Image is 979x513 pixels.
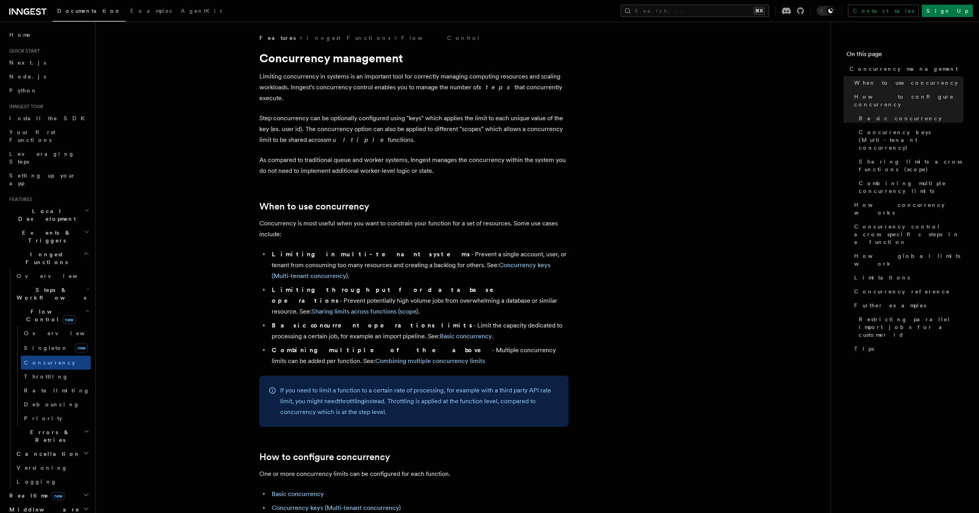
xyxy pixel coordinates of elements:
a: Examples [126,2,176,21]
a: Inngest Functions [306,34,390,42]
span: Examples [130,8,172,14]
span: Priority [24,415,62,421]
span: Errors & Retries [14,428,84,444]
span: Realtime [6,492,65,499]
a: Restricting parallel import jobs for a customer id [856,312,964,342]
span: Leveraging Steps [9,151,75,165]
span: Your first Functions [9,129,55,143]
a: throttling [338,397,364,405]
a: How to configure concurrency [851,90,964,111]
a: Further examples [851,298,964,312]
span: How to configure concurrency [854,93,964,108]
a: Concurrency keys (Multi-tenant concurrency) [856,125,964,155]
span: Rate limiting [24,387,90,394]
span: Throttling [24,373,68,380]
button: Toggle dark mode [817,6,835,15]
a: When to use concurrency [259,201,369,212]
p: Limiting concurrency in systems is an important tool for correctly managing computing resources a... [259,71,569,104]
a: Combining multiple concurrency limits [856,176,964,198]
span: Node.js [9,73,46,80]
span: Versioning [17,465,68,471]
a: Python [6,84,91,97]
span: Singleton [24,345,68,351]
div: Inngest Functions [6,269,91,489]
a: Install the SDK [6,111,91,125]
strong: Combining multiple of the above [272,346,492,354]
p: Concurrency is most useful when you want to constrain your function for a set of resources. Some ... [259,218,569,240]
a: Debouncing [21,397,91,411]
a: How concurrency works [851,198,964,220]
a: Sharing limits across functions (scope) [856,155,964,176]
a: Next.js [6,56,91,70]
span: Overview [24,330,104,336]
a: Singletonnew [21,340,91,356]
a: Contact sales [848,5,919,17]
span: Overview [17,273,96,279]
span: Features [259,34,296,42]
a: Versioning [14,461,91,475]
span: Inngest Functions [6,251,83,266]
span: Inngest tour [6,104,43,110]
span: Concurrency keys (Multi-tenant concurrency) [859,128,964,152]
h1: Concurrency management [259,51,569,65]
li: - Prevent potentially high volume jobs from overwhelming a database or similar resource. See: . [269,285,569,317]
a: Sign Up [922,5,973,17]
span: Tips [854,345,874,353]
p: Step concurrency can be optionally configured using "keys" which applies the limit to each unique... [259,113,569,145]
a: Rate limiting [21,383,91,397]
strong: Limiting throughput for database operations [272,286,504,304]
a: Priority [21,411,91,425]
a: Flow Control [401,34,480,42]
span: Cancellation [14,450,80,458]
a: Your first Functions [6,125,91,147]
strong: Limiting in multi-tenant systems [272,251,471,258]
a: AgentKit [176,2,226,21]
span: Restricting parallel import jobs for a customer id [859,315,964,339]
span: Concurrency reference [854,288,950,295]
li: - Multiple concurrency limits can be added per function. See: [269,345,569,366]
span: Combining multiple concurrency limits [859,179,964,195]
button: Realtimenew [6,489,91,503]
a: When to use concurrency [851,76,964,90]
button: Events & Triggers [6,226,91,247]
span: new [75,343,88,353]
span: Limitations [854,274,910,281]
button: Cancellation [14,447,91,461]
span: Next.js [9,60,46,66]
button: Inngest Functions [6,247,91,269]
span: Sharing limits across functions (scope) [859,158,964,173]
span: Setting up your app [9,172,76,186]
a: Concurrency control across specific steps in a function [851,220,964,249]
a: Basic concurrency [856,111,964,125]
a: Basic concurrency [440,332,492,340]
button: Steps & Workflows [14,283,91,305]
button: Flow Controlnew [14,305,91,326]
a: Basic concurrency [272,490,324,498]
a: Tips [851,342,964,356]
a: Overview [21,326,91,340]
span: new [52,492,65,500]
span: Steps & Workflows [14,286,86,302]
span: AgentKit [181,8,222,14]
span: Install the SDK [9,115,89,121]
a: Combining multiple concurrency limits [375,357,485,365]
span: Concurrency management [850,65,958,73]
button: Search...⌘K [621,5,769,17]
span: Events & Triggers [6,229,84,244]
a: Home [6,28,91,42]
span: Quick start [6,48,40,54]
em: multiple [326,136,388,143]
span: Basic concurrency [859,114,942,122]
span: Debouncing [24,401,80,407]
p: One or more concurrency limits can be configured for each function. [259,469,569,479]
a: Node.js [6,70,91,84]
span: Documentation [57,8,121,14]
a: Concurrency management [846,62,964,76]
span: How concurrency works [854,201,964,216]
a: Overview [14,269,91,283]
span: Logging [17,479,57,485]
span: Further examples [854,302,926,309]
a: Leveraging Steps [6,147,91,169]
span: Home [9,31,31,39]
span: Local Development [6,207,84,223]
